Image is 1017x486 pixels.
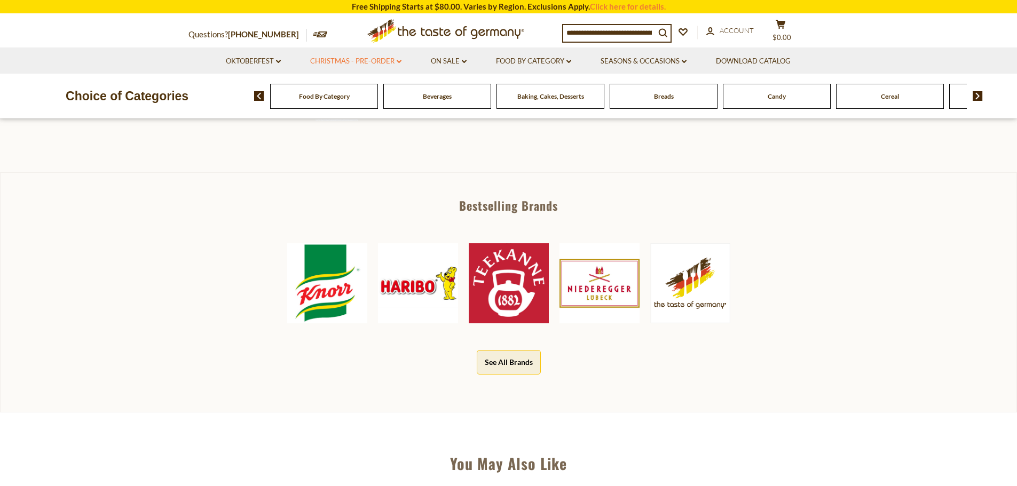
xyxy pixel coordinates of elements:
[188,28,307,42] p: Questions?
[299,92,350,100] a: Food By Category
[881,92,899,100] a: Cereal
[559,243,640,323] img: Niederegger
[226,55,281,67] a: Oktoberfest
[287,243,367,323] img: Knorr
[772,33,791,42] span: $0.00
[477,350,541,374] button: See All Brands
[1,200,1016,211] div: Bestselling Brands
[310,55,401,67] a: Christmas - PRE-ORDER
[423,92,452,100] a: Beverages
[378,243,458,323] img: Haribo
[720,26,754,35] span: Account
[228,29,299,39] a: [PHONE_NUMBER]
[716,55,791,67] a: Download Catalog
[765,19,797,46] button: $0.00
[138,439,880,483] div: You May Also Like
[469,243,549,323] img: Teekanne
[254,91,264,101] img: previous arrow
[973,91,983,101] img: next arrow
[431,55,467,67] a: On Sale
[706,25,754,37] a: Account
[590,2,666,11] a: Click here for details.
[768,92,786,100] a: Candy
[654,92,674,100] a: Breads
[517,92,584,100] a: Baking, Cakes, Desserts
[601,55,687,67] a: Seasons & Occasions
[650,243,730,323] img: The Taste of Germany
[496,55,571,67] a: Food By Category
